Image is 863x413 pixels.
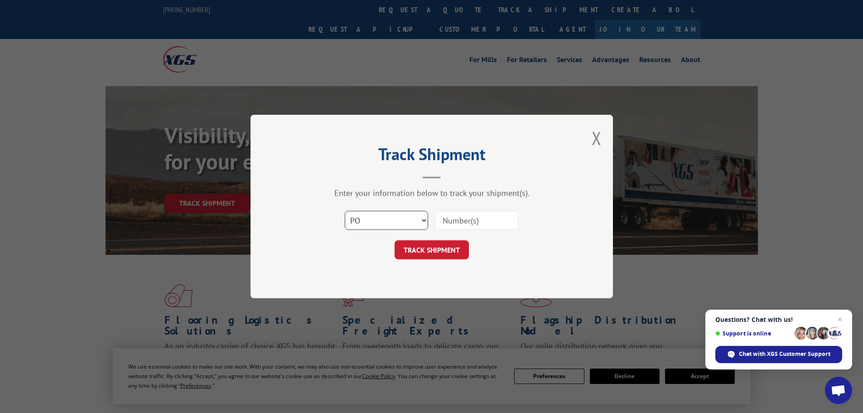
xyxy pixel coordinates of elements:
[435,211,518,230] input: Number(s)
[715,346,842,363] div: Chat with XGS Customer Support
[395,240,469,259] button: TRACK SHIPMENT
[592,126,602,150] button: Close modal
[296,188,568,198] div: Enter your information below to track your shipment(s).
[715,330,791,337] span: Support is online
[834,314,845,325] span: Close chat
[739,350,830,358] span: Chat with XGS Customer Support
[296,148,568,165] h2: Track Shipment
[715,316,842,323] span: Questions? Chat with us!
[825,377,852,404] div: Open chat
